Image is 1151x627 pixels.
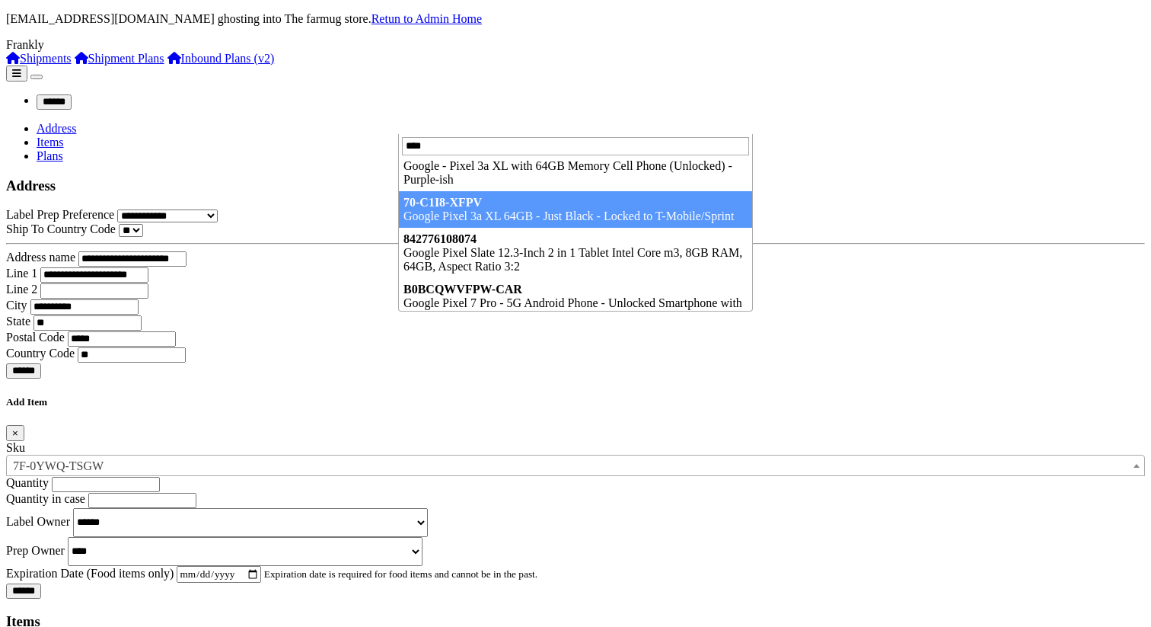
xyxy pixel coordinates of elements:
label: City [6,299,27,312]
h3: Address [6,178,1145,194]
label: Sku [6,441,25,454]
div: Google Pixel 7 Pro - 5G Android Phone - Unlocked Smartphone with Telephoto , Wide Angle Lens, and... [403,296,748,324]
span: Pro Sanitize Hand Sanitizer, 8 oz Bottles, 1 Carton, 12 bottles each Carton [7,456,1144,477]
label: Label Owner [6,514,70,527]
button: Toggle navigation [30,75,43,79]
a: Retun to Admin Home [371,12,482,25]
a: Items [37,136,64,149]
label: Address name [6,251,75,264]
label: Label Prep Preference [6,208,114,221]
a: Plans [37,149,63,162]
button: Close [6,425,24,441]
div: Google Pixel Slate 12.3-Inch 2 in 1 Tablet Intel Core m3, 8GB RAM, 64GB, Aspect Ratio 3:2 [403,246,748,274]
label: Country Code [6,347,75,360]
li: Google - Pixel 3a XL with 64GB Memory Cell Phone (Unlocked) - Purple-ish [399,141,752,191]
h5: Add Item [6,396,1145,408]
li: Google Pixel 7 Pro - 5G Android Phone - Unlocked Smartphone with Telephoto , Wide Angle Lens, and... [399,278,752,328]
strong: B0BCQWVFPW-CAR [403,283,522,296]
a: Inbound Plans (v2) [167,52,275,65]
a: Shipment Plans [75,52,164,65]
label: Ship To Country Code [6,222,116,235]
div: Google - Pixel 3a XL with 64GB Memory Cell Phone (Unlocked) - Purple-ish [403,159,748,187]
label: Quantity in case [6,492,85,505]
span: × [12,427,18,439]
li: Google Pixel Slate 12.3-Inch 2 in 1 Tablet Intel Core m3, 8GB RAM, 64GB, Aspect Ratio 3:2 [399,228,752,278]
label: Quantity [6,476,49,489]
li: Google Pixel 3a XL 64GB - Just Black - Locked to T-Mobile/Sprint [399,191,752,228]
strong: 70-C1I8-XFPV [403,196,482,209]
div: Frankly [6,38,1145,52]
label: Postal Code [6,331,65,344]
label: State [6,315,30,328]
label: Line 1 [6,267,37,280]
label: Line 2 [6,283,37,296]
strong: 842776108074 [403,232,477,245]
input: Search [402,137,749,155]
label: Prep Owner [6,543,65,556]
small: Expiration date is required for food items and cannot be in the past. [264,568,537,580]
label: Expiration Date (Food items only) [6,567,174,580]
span: Pro Sanitize Hand Sanitizer, 8 oz Bottles, 1 Carton, 12 bottles each Carton [6,455,1145,476]
a: Shipments [6,52,72,65]
a: Address [37,122,76,135]
div: Google Pixel 3a XL 64GB - Just Black - Locked to T-Mobile/Sprint [403,210,748,223]
p: [EMAIL_ADDRESS][DOMAIN_NAME] ghosting into The farmug store. [6,12,1145,26]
